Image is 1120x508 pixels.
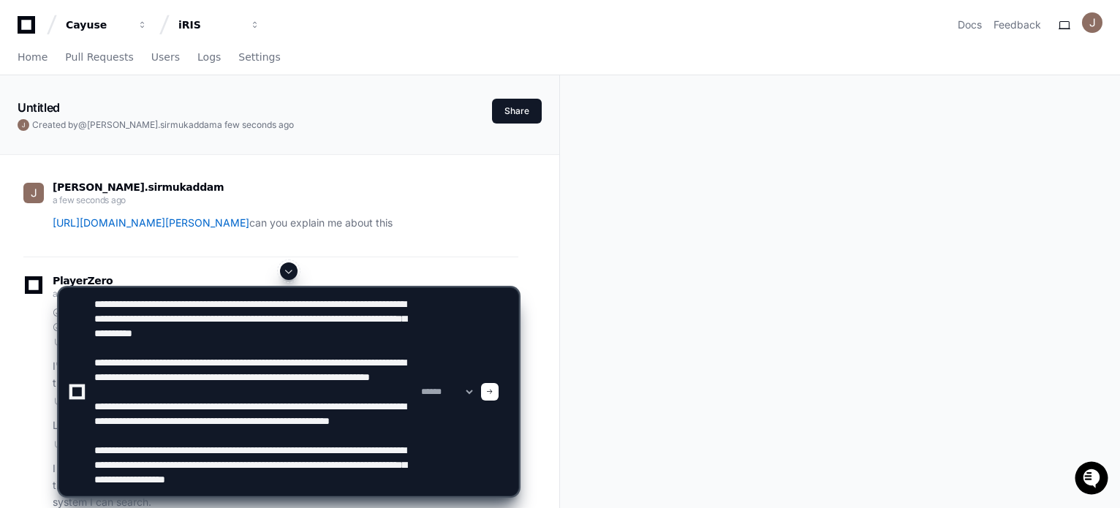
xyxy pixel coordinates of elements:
[238,41,280,75] a: Settings
[197,53,221,61] span: Logs
[238,53,280,61] span: Settings
[1082,12,1102,33] img: ACg8ocL0-VV38dUbyLUN_j_Ryupr2ywH6Bky3aOUOf03hrByMsB9Zg=s96-c
[23,183,44,203] img: ACg8ocL0-VV38dUbyLUN_j_Ryupr2ywH6Bky3aOUOf03hrByMsB9Zg=s96-c
[18,99,60,116] h1: Untitled
[492,99,542,124] button: Share
[65,41,133,75] a: Pull Requests
[50,124,191,135] div: We're offline, we'll be back soon
[66,18,129,32] div: Cayuse
[53,194,126,205] span: a few seconds ago
[87,119,217,130] span: [PERSON_NAME].sirmukaddam
[1073,460,1113,499] iframe: Open customer support
[50,109,240,124] div: Start new chat
[18,119,29,131] img: ACg8ocL0-VV38dUbyLUN_j_Ryupr2ywH6Bky3aOUOf03hrByMsB9Zg=s96-c
[178,18,241,32] div: iRIS
[53,181,224,193] span: [PERSON_NAME].sirmukaddam
[78,119,87,130] span: @
[103,153,177,164] a: Powered byPylon
[197,41,221,75] a: Logs
[15,15,44,44] img: PlayerZero
[15,109,41,135] img: 1736555170064-99ba0984-63c1-480f-8ee9-699278ef63ed
[217,119,294,130] span: a few seconds ago
[994,18,1041,32] button: Feedback
[151,53,180,61] span: Users
[15,58,266,82] div: Welcome
[151,41,180,75] a: Users
[32,119,294,131] span: Created by
[65,53,133,61] span: Pull Requests
[53,216,249,229] a: [URL][DOMAIN_NAME][PERSON_NAME]
[60,12,154,38] button: Cayuse
[958,18,982,32] a: Docs
[18,41,48,75] a: Home
[18,53,48,61] span: Home
[53,215,518,232] p: can you explain me about this
[145,153,177,164] span: Pylon
[173,12,266,38] button: iRIS
[249,113,266,131] button: Start new chat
